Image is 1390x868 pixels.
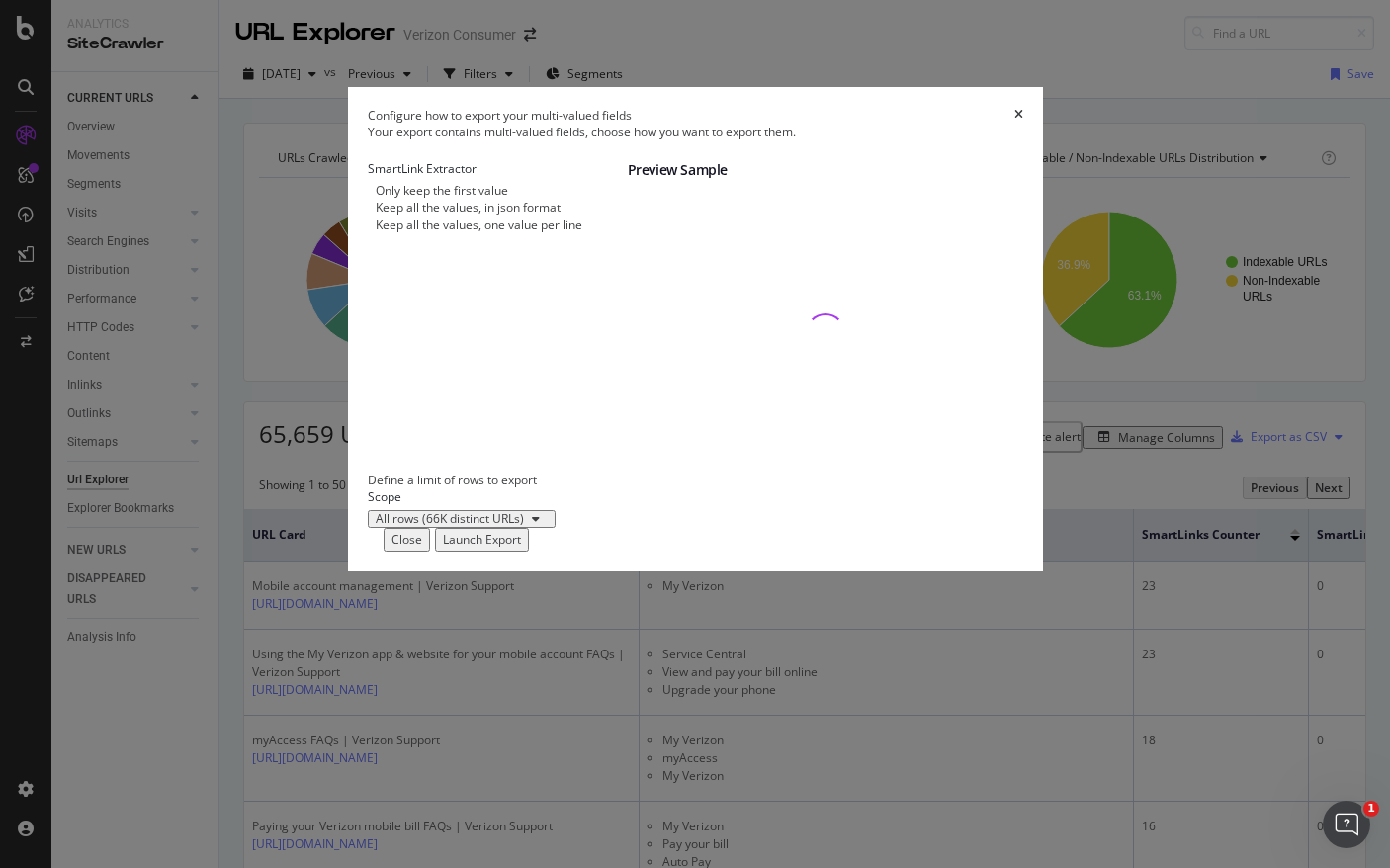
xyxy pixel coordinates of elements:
div: Configure how to export your multi-valued fields [368,107,632,124]
div: Keep all the values, in json format [368,199,628,216]
div: Keep all the values, one value per line [376,217,582,233]
div: Only keep the first value [376,182,508,199]
div: times [1014,107,1023,124]
div: Keep all the values, in json format [376,199,561,216]
div: Preview Sample [628,160,1023,180]
label: SmartLink Extractor [368,160,477,177]
button: Close [384,528,430,551]
div: Your export contains multi-valued fields, choose how you want to export them. [368,124,1023,140]
div: modal [348,87,1043,571]
span: 1 [1363,801,1379,817]
div: All rows (66K distinct URLs) [376,513,524,525]
div: Close [391,531,422,548]
button: All rows (66K distinct URLs) [368,510,556,528]
div: Launch Export [443,531,521,548]
label: Scope [368,488,401,505]
button: Launch Export [435,528,529,551]
div: Only keep the first value [368,182,628,199]
iframe: Intercom live chat [1323,801,1370,848]
div: Define a limit of rows to export [368,472,1023,488]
